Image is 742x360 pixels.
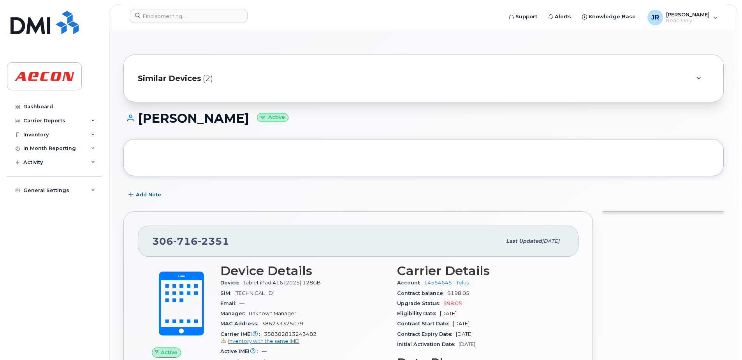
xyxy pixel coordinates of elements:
span: Contract Start Date [397,321,453,326]
span: Inventory with the same IMEI [228,338,299,344]
span: [DATE] [542,238,559,244]
button: Add Note [123,188,168,202]
a: 14554645 - Telus [424,280,469,286]
span: Contract Expiry Date [397,331,456,337]
span: [DATE] [453,321,469,326]
span: $98.05 [443,300,462,306]
span: Similar Devices [138,73,201,84]
span: [DATE] [440,311,457,316]
h3: Carrier Details [397,264,564,278]
span: SIM [220,290,234,296]
span: [DATE] [459,341,475,347]
span: Device [220,280,243,286]
span: MAC Address [220,321,262,326]
span: Active IMEI [220,348,262,354]
h1: [PERSON_NAME] [123,111,724,125]
span: Initial Activation Date [397,341,459,347]
span: Eligibility Date [397,311,440,316]
h3: Device Details [220,264,388,278]
span: Manager [220,311,249,316]
span: Add Note [136,191,161,198]
span: Contract balance [397,290,447,296]
span: Carrier IMEI [220,331,264,337]
span: 358382813243482 [220,331,388,345]
span: 386233325c79 [262,321,303,326]
span: Unknown Manager [249,311,296,316]
span: 716 [173,235,198,247]
span: Active [161,349,178,356]
span: 2351 [198,235,229,247]
span: Tablet iPad A16 (2025) 128GB [243,280,321,286]
span: Last updated [506,238,542,244]
span: [TECHNICAL_ID] [234,290,274,296]
a: Inventory with the same IMEI [220,338,299,344]
span: 306 [152,235,229,247]
span: — [239,300,244,306]
span: Email [220,300,239,306]
span: [DATE] [456,331,473,337]
span: Upgrade Status [397,300,443,306]
small: Active [257,113,288,122]
span: Account [397,280,424,286]
span: — [262,348,267,354]
span: (2) [203,73,213,84]
span: $198.05 [447,290,469,296]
